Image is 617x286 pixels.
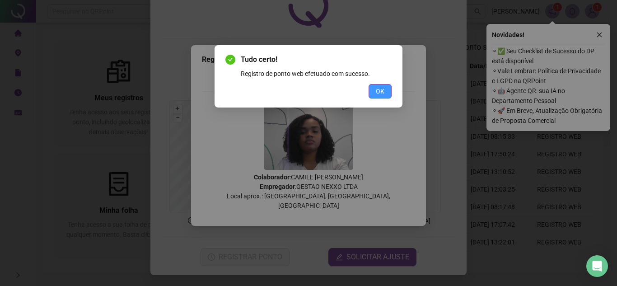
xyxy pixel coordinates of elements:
[241,69,392,79] div: Registro de ponto web efetuado com sucesso.
[369,84,392,98] button: OK
[376,86,384,96] span: OK
[241,54,392,65] span: Tudo certo!
[225,55,235,65] span: check-circle
[586,255,608,277] div: Open Intercom Messenger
